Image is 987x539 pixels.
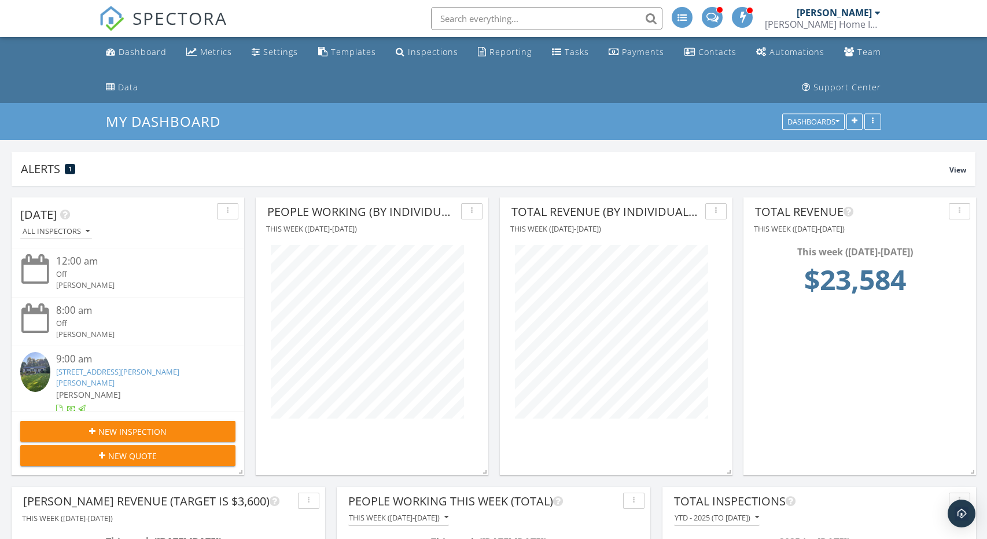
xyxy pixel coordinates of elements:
[69,165,72,173] span: 1
[20,421,235,442] button: New Inspection
[797,77,886,98] a: Support Center
[118,82,138,93] div: Data
[56,329,218,340] div: [PERSON_NAME]
[755,203,944,221] div: Total Revenue
[200,46,232,57] div: Metrics
[408,46,458,57] div: Inspections
[489,46,532,57] div: Reporting
[675,514,759,522] div: YTD - 2025 (to [DATE])
[119,46,167,57] div: Dashboard
[813,82,881,93] div: Support Center
[765,19,881,30] div: Striler Home Inspections, Inc.
[106,112,230,131] a: My Dashboard
[680,42,741,63] a: Contacts
[56,269,218,280] div: Off
[787,118,839,126] div: Dashboards
[331,46,376,57] div: Templates
[247,42,303,63] a: Settings
[56,303,218,318] div: 8:00 am
[674,510,760,526] button: YTD - 2025 (to [DATE])
[431,7,662,30] input: Search everything...
[20,224,92,240] button: All Inspectors
[391,42,463,63] a: Inspections
[758,259,952,307] td: 23584.2
[948,500,975,527] div: Open Intercom Messenger
[314,42,381,63] a: Templates
[20,207,57,222] span: [DATE]
[98,426,167,438] span: New Inspection
[108,450,157,462] span: New Quote
[56,318,218,329] div: Off
[99,6,124,31] img: The Best Home Inspection Software - Spectora
[857,46,881,57] div: Team
[473,42,536,63] a: Reporting
[23,228,90,236] div: All Inspectors
[769,46,824,57] div: Automations
[348,510,449,526] button: This week ([DATE]-[DATE])
[349,514,448,522] div: This week ([DATE]-[DATE])
[132,6,227,30] span: SPECTORA
[674,493,944,510] div: Total Inspections
[101,42,171,63] a: Dashboard
[752,42,829,63] a: Automations (Advanced)
[56,389,121,400] span: [PERSON_NAME]
[21,161,949,177] div: Alerts
[20,352,235,415] a: 9:00 am [STREET_ADDRESS][PERSON_NAME][PERSON_NAME] [PERSON_NAME]
[622,46,664,57] div: Payments
[698,46,736,57] div: Contacts
[56,280,218,291] div: [PERSON_NAME]
[782,114,845,130] button: Dashboards
[20,445,235,466] button: New Quote
[56,352,218,366] div: 9:00 am
[547,42,594,63] a: Tasks
[263,46,298,57] div: Settings
[839,42,886,63] a: Team
[511,203,701,221] div: Total Revenue (By Individual)
[604,42,669,63] a: Payments
[101,77,143,98] a: Data
[565,46,589,57] div: Tasks
[23,493,293,510] div: [PERSON_NAME] Revenue (Target is $3,600)
[348,493,618,510] div: People Working This Week (Total)
[56,254,218,269] div: 12:00 am
[56,366,179,388] a: [STREET_ADDRESS][PERSON_NAME][PERSON_NAME]
[949,165,966,175] span: View
[797,7,872,19] div: [PERSON_NAME]
[182,42,237,63] a: Metrics
[99,16,227,40] a: SPECTORA
[267,203,456,221] div: People Working (By Individual)
[758,245,952,259] div: This week ([DATE]-[DATE])
[20,352,50,392] img: 9554809%2Freports%2Fd1fd871f-8025-4439-bbd3-0ab342088aea%2Fcover_photos%2FQSl7V2hHMPq6j85qagcI%2F...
